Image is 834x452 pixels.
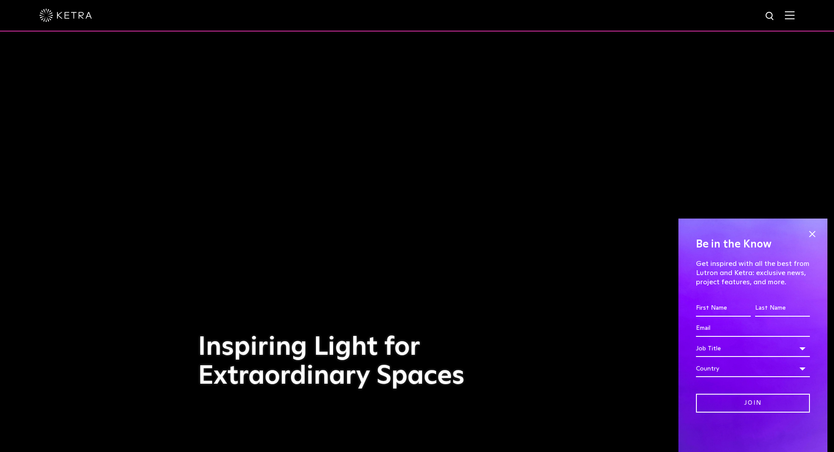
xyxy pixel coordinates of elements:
[696,259,810,286] p: Get inspired with all the best from Lutron and Ketra: exclusive news, project features, and more.
[696,340,810,357] div: Job Title
[39,9,92,22] img: ketra-logo-2019-white
[198,333,483,391] h1: Inspiring Light for Extraordinary Spaces
[696,300,751,317] input: First Name
[696,360,810,377] div: Country
[696,320,810,337] input: Email
[755,300,810,317] input: Last Name
[785,11,795,19] img: Hamburger%20Nav.svg
[696,236,810,253] h4: Be in the Know
[765,11,776,22] img: search icon
[696,394,810,413] input: Join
